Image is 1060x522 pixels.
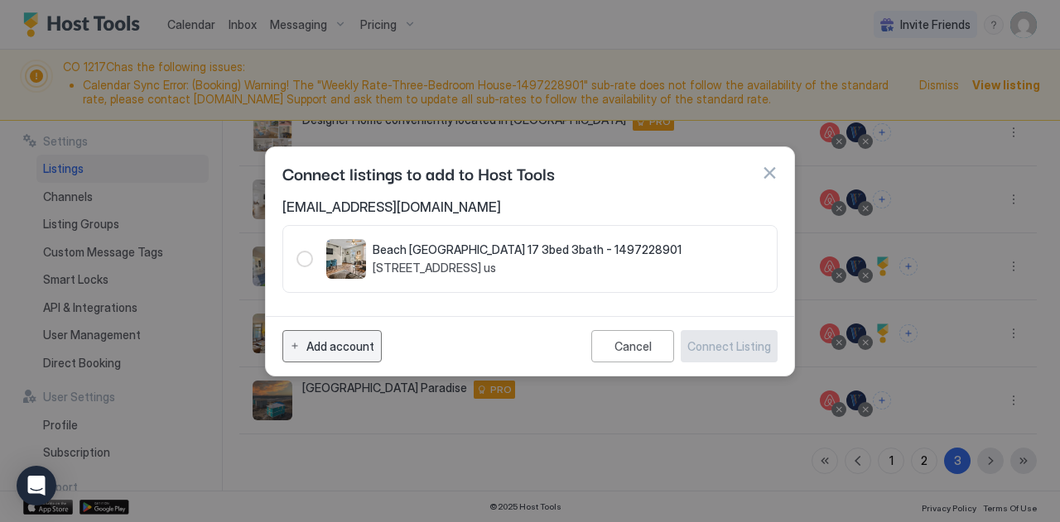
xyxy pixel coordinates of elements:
[296,239,764,279] div: 1497228901
[296,239,764,279] div: RadioGroup
[614,339,652,353] div: Cancel
[17,466,56,505] div: Open Intercom Messenger
[591,330,674,362] button: Cancel
[373,261,682,275] span: [STREET_ADDRESS] us
[687,338,771,355] div: Connect Listing
[681,330,778,362] button: Connect Listing
[373,242,682,257] span: Beach [GEOGRAPHIC_DATA] 17 3bed 3bath - 1497228901
[282,160,555,185] span: Connect listings to add to Host Tools
[326,239,366,279] div: listing image
[306,338,374,355] div: Add account
[282,330,382,362] button: Add account
[282,199,778,215] span: [EMAIL_ADDRESS][DOMAIN_NAME]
